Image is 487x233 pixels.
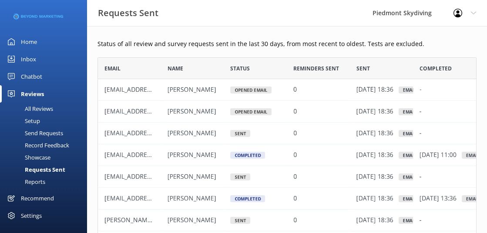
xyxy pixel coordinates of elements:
[420,172,422,182] p: -
[356,85,393,95] p: [DATE] 18:36
[168,107,216,116] span: [PERSON_NAME]
[168,86,216,94] span: [PERSON_NAME]
[104,86,206,94] span: [EMAIL_ADDRESS][DOMAIN_NAME]
[399,130,421,137] div: Email
[21,85,44,103] div: Reviews
[230,130,250,137] div: Sent
[97,166,477,188] div: row
[168,151,216,159] span: [PERSON_NAME]
[356,194,393,203] p: [DATE] 18:36
[399,108,421,115] div: Email
[462,195,484,202] div: email
[356,64,370,73] span: Sent
[293,194,297,203] p: 0
[399,195,421,202] div: Email
[5,151,87,163] a: Showcase
[168,64,183,73] span: Name
[104,173,206,181] span: [EMAIL_ADDRESS][DOMAIN_NAME]
[420,85,422,95] p: -
[97,79,477,101] div: row
[230,195,265,202] div: Completed
[293,150,297,160] p: 0
[5,176,45,188] div: Reports
[5,103,53,115] div: All Reviews
[5,176,87,188] a: Reports
[5,115,40,127] div: Setup
[5,163,65,176] div: Requests Sent
[230,217,250,224] div: Sent
[168,173,216,181] span: [PERSON_NAME]
[356,129,393,138] p: [DATE] 18:36
[21,207,42,224] div: Settings
[5,115,87,127] a: Setup
[21,190,54,207] div: Recommend
[97,188,477,210] div: row
[5,127,63,139] div: Send Requests
[97,144,477,166] div: row
[399,173,421,180] div: Email
[356,172,393,182] p: [DATE] 18:36
[462,152,484,159] div: email
[5,151,50,163] div: Showcase
[293,85,297,95] p: 0
[21,68,42,85] div: Chatbot
[399,217,421,224] div: Email
[399,152,421,159] div: Email
[356,216,393,225] p: [DATE] 18:36
[5,163,87,176] a: Requests Sent
[97,210,477,231] div: row
[230,87,272,93] div: Opened Email
[420,107,422,116] p: -
[420,150,457,160] p: [DATE] 11:00
[293,129,297,138] p: 0
[98,6,158,20] h3: Requests Sent
[104,64,121,73] span: Email
[104,151,206,159] span: [EMAIL_ADDRESS][DOMAIN_NAME]
[168,129,216,137] span: [PERSON_NAME]
[230,173,250,180] div: Sent
[293,107,297,116] p: 0
[13,13,63,20] img: 3-1676954853.png
[230,108,272,115] div: Opened Email
[97,39,477,49] p: Status of all review and survey requests sent in the last 30 days, from most recent to oldest. Te...
[5,139,87,151] a: Record Feedback
[356,107,393,116] p: [DATE] 18:36
[168,194,216,203] span: [PERSON_NAME]
[104,107,206,116] span: [EMAIL_ADDRESS][DOMAIN_NAME]
[230,64,250,73] span: Status
[21,33,37,50] div: Home
[5,139,69,151] div: Record Feedback
[420,194,457,203] p: [DATE] 13:36
[21,50,36,68] div: Inbox
[168,216,216,224] span: [PERSON_NAME]
[5,127,87,139] a: Send Requests
[97,101,477,123] div: row
[420,64,452,73] span: Completed
[420,129,422,138] p: -
[356,150,393,160] p: [DATE] 18:36
[293,172,297,182] p: 0
[293,216,297,225] p: 0
[104,216,255,224] span: [PERSON_NAME][EMAIL_ADDRESS][DOMAIN_NAME]
[420,216,422,225] p: -
[97,123,477,144] div: row
[399,87,421,93] div: Email
[230,152,265,159] div: Completed
[104,194,206,203] span: [EMAIL_ADDRESS][DOMAIN_NAME]
[104,129,206,137] span: [EMAIL_ADDRESS][DOMAIN_NAME]
[293,64,339,73] span: Reminders Sent
[5,103,87,115] a: All Reviews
